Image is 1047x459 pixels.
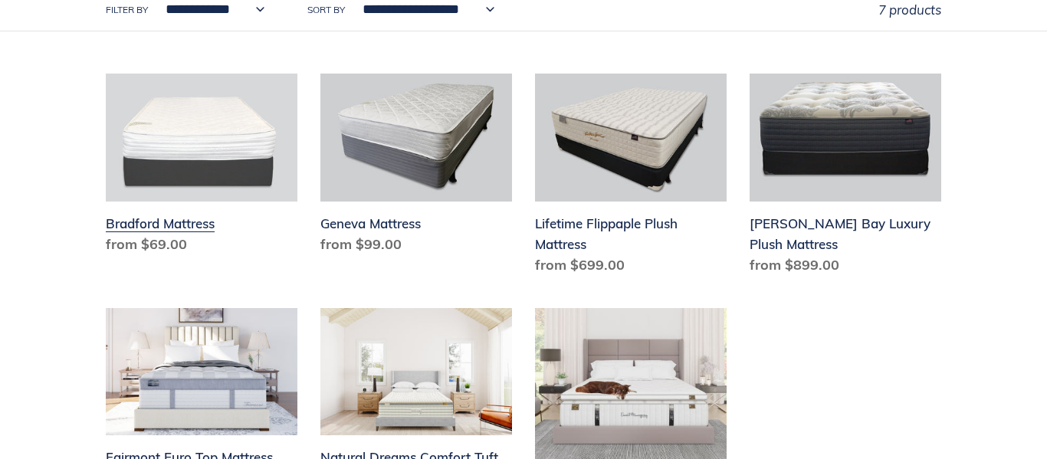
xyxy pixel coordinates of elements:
[320,74,512,261] a: Geneva Mattress
[535,74,727,281] a: Lifetime Flippaple Plush Mattress
[878,2,941,18] span: 7 products
[106,74,297,261] a: Bradford Mattress
[106,3,148,17] label: Filter by
[307,3,345,17] label: Sort by
[750,74,941,281] a: Chadwick Bay Luxury Plush Mattress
